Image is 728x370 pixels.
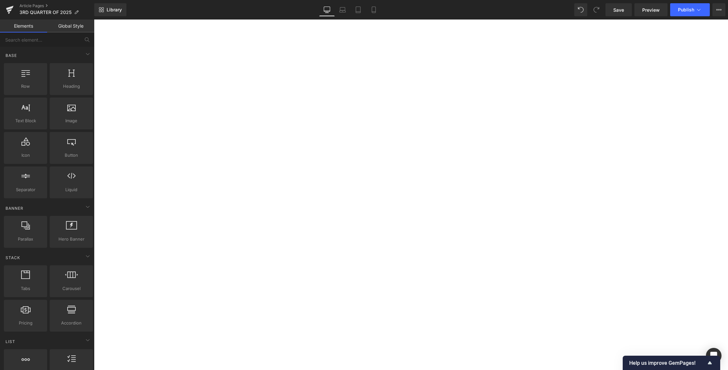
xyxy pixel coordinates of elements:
a: Tablet [350,3,366,16]
span: Liquid [52,186,91,193]
button: More [712,3,725,16]
span: List [5,338,16,345]
span: Accordion [52,320,91,326]
div: Open Intercom Messenger [706,348,721,363]
button: Publish [670,3,710,16]
button: Show survey - Help us improve GemPages! [629,359,714,367]
span: Banner [5,205,24,211]
span: Text Block [6,117,45,124]
a: Laptop [335,3,350,16]
span: Preview [642,7,660,13]
a: Preview [634,3,668,16]
span: Publish [678,7,694,12]
span: Row [6,83,45,90]
span: Tabs [6,285,45,292]
a: Mobile [366,3,382,16]
a: New Library [94,3,126,16]
span: Carousel [52,285,91,292]
span: Icon [6,152,45,159]
span: Help us improve GemPages! [629,360,706,366]
a: Desktop [319,3,335,16]
button: Redo [590,3,603,16]
span: Image [52,117,91,124]
a: Article Pages [19,3,94,8]
span: Hero Banner [52,236,91,243]
span: Base [5,52,18,59]
span: Stack [5,255,21,261]
span: Button [52,152,91,159]
span: Save [613,7,624,13]
span: 3RD QUARTER OF 2025 [19,10,71,15]
a: Global Style [47,20,94,33]
span: Heading [52,83,91,90]
span: Pricing [6,320,45,326]
button: Undo [574,3,587,16]
span: Library [107,7,122,13]
span: Separator [6,186,45,193]
span: Parallax [6,236,45,243]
